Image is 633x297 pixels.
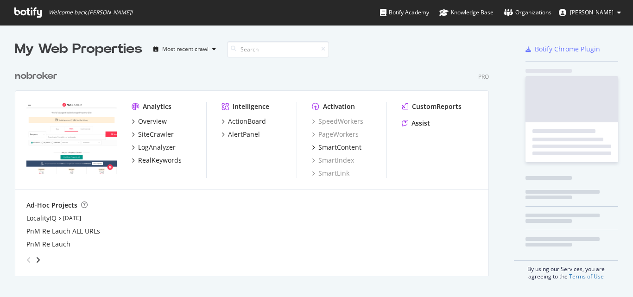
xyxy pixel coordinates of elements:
div: Organizations [504,8,551,17]
a: PageWorkers [312,130,359,139]
div: angle-right [35,255,41,265]
div: AlertPanel [228,130,260,139]
a: SmartIndex [312,156,354,165]
div: SmartContent [318,143,361,152]
div: Assist [411,119,430,128]
a: LogAnalyzer [132,143,176,152]
div: LogAnalyzer [138,143,176,152]
div: grid [15,58,496,276]
div: ActionBoard [228,117,266,126]
a: SmartContent [312,143,361,152]
div: Ad-Hoc Projects [26,201,77,210]
a: Botify Chrome Plugin [525,44,600,54]
a: SpeedWorkers [312,117,363,126]
div: nobroker [15,70,57,83]
div: CustomReports [412,102,462,111]
a: AlertPanel [222,130,260,139]
a: [DATE] [63,214,81,222]
div: Intelligence [233,102,269,111]
button: [PERSON_NAME] [551,5,628,20]
span: Rahul Sahani [570,8,614,16]
a: LocalityIQ [26,214,57,223]
div: Botify Academy [380,8,429,17]
div: By using our Services, you are agreeing to the [514,260,618,280]
div: RealKeywords [138,156,182,165]
div: Botify Chrome Plugin [535,44,600,54]
div: My Web Properties [15,40,142,58]
div: Knowledge Base [439,8,494,17]
a: Terms of Use [569,272,604,280]
span: Welcome back, [PERSON_NAME] ! [49,9,133,16]
button: Most recent crawl [150,42,220,57]
a: PnM Re Lauch [26,240,70,249]
a: PnM Re Lauch ALL URLs [26,227,100,236]
div: Overview [138,117,167,126]
img: nobroker.com [26,102,117,174]
div: Activation [323,102,355,111]
a: SmartLink [312,169,349,178]
a: CustomReports [402,102,462,111]
a: RealKeywords [132,156,182,165]
div: Analytics [143,102,171,111]
a: SiteCrawler [132,130,174,139]
div: angle-left [23,253,35,267]
a: Assist [402,119,430,128]
a: nobroker [15,70,61,83]
a: ActionBoard [222,117,266,126]
div: Most recent crawl [162,46,209,52]
div: Pro [478,73,489,81]
input: Search [227,41,329,57]
div: SiteCrawler [138,130,174,139]
a: Overview [132,117,167,126]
